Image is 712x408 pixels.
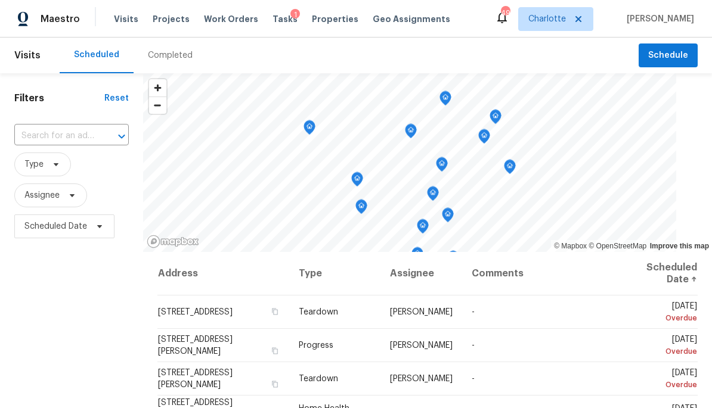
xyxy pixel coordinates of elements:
h1: Filters [14,92,104,104]
span: Type [24,158,44,170]
button: Zoom in [149,79,166,96]
input: Search for an address... [14,127,95,145]
th: Scheduled Date ↑ [624,252,698,295]
div: Map marker [355,200,367,218]
span: [DATE] [634,369,697,391]
div: Map marker [351,172,363,191]
div: Map marker [405,124,417,142]
span: [STREET_ADDRESS] [158,308,233,316]
span: Visits [14,42,41,68]
canvas: Map [143,73,676,252]
a: Mapbox homepage [147,235,199,248]
span: [PERSON_NAME] [390,341,453,350]
div: Map marker [417,219,429,238]
span: Maestro [41,13,80,25]
span: [STREET_ADDRESS][PERSON_NAME] [158,335,233,356]
span: Assignee [24,189,60,201]
div: Map marker [411,247,423,266]
span: Projects [153,13,190,25]
th: Assignee [380,252,462,295]
div: Map marker [490,110,502,128]
span: Work Orders [204,13,258,25]
span: Scheduled Date [24,220,87,232]
button: Schedule [639,43,698,68]
th: Type [289,252,380,295]
button: Copy Address [269,379,280,390]
button: Copy Address [269,345,280,356]
button: Open [113,128,130,145]
div: Overdue [634,379,697,391]
div: 49 [501,7,509,19]
span: Charlotte [528,13,566,25]
span: [DATE] [634,302,697,324]
span: [STREET_ADDRESS][PERSON_NAME] [158,369,233,389]
span: Teardown [299,375,338,383]
span: Schedule [648,48,688,63]
span: Tasks [273,15,298,23]
span: - [472,308,475,316]
div: Map marker [442,208,454,226]
a: OpenStreetMap [589,242,646,250]
div: Scheduled [74,49,119,61]
div: Overdue [634,345,697,357]
div: Map marker [427,186,439,205]
button: Zoom out [149,96,166,114]
div: Map marker [304,120,315,139]
span: Geo Assignments [373,13,450,25]
th: Comments [462,252,624,295]
span: Visits [114,13,138,25]
a: Mapbox [554,242,587,250]
button: Copy Address [269,306,280,317]
div: 1 [290,9,300,21]
span: Properties [312,13,358,25]
div: Completed [148,49,193,61]
div: Map marker [439,91,451,110]
span: [PERSON_NAME] [622,13,694,25]
div: Overdue [634,312,697,324]
span: Teardown [299,308,338,316]
span: [DATE] [634,335,697,357]
div: Map marker [478,129,490,148]
div: Map marker [436,157,448,176]
div: Reset [104,92,129,104]
div: Map marker [447,251,459,269]
span: - [472,341,475,350]
th: Address [157,252,290,295]
a: Improve this map [650,242,709,250]
span: [PERSON_NAME] [390,308,453,316]
span: - [472,375,475,383]
span: [PERSON_NAME] [390,375,453,383]
span: Progress [299,341,333,350]
div: Map marker [504,160,516,178]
